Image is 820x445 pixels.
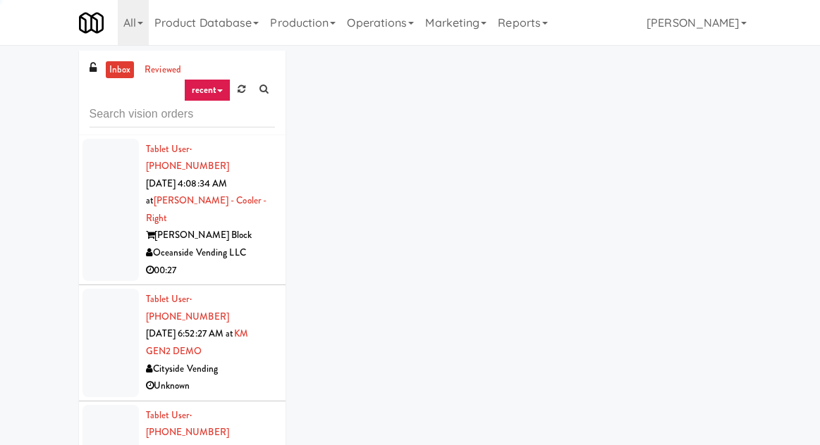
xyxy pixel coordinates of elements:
div: Cityside Vending [146,361,275,378]
li: Tablet User· [PHONE_NUMBER][DATE] 4:08:34 AM at[PERSON_NAME] - Cooler - Right[PERSON_NAME] BlockO... [79,135,286,286]
a: reviewed [141,61,185,79]
a: inbox [106,61,135,79]
a: [PERSON_NAME] - Cooler - Right [146,194,267,225]
span: [DATE] 6:52:27 AM at [146,327,234,340]
li: Tablet User· [PHONE_NUMBER][DATE] 6:52:27 AM atKM GEN2 DEMOCityside VendingUnknown [79,285,286,401]
a: Tablet User· [PHONE_NUMBER] [146,142,229,173]
a: Tablet User· [PHONE_NUMBER] [146,408,229,439]
div: 00:27 [146,262,275,280]
img: Micromart [79,11,104,35]
a: Tablet User· [PHONE_NUMBER] [146,292,229,323]
div: Unknown [146,377,275,395]
span: · [PHONE_NUMBER] [146,292,229,323]
span: [DATE] 4:08:34 AM at [146,177,228,208]
input: Search vision orders [90,101,275,127]
div: Oceanside Vending LLC [146,244,275,262]
div: [PERSON_NAME] Block [146,227,275,244]
a: recent [184,79,231,101]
